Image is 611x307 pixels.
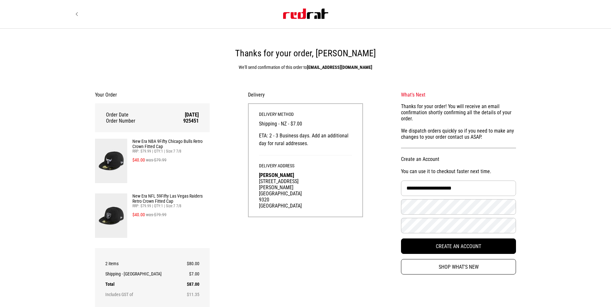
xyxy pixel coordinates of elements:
[401,92,516,98] h2: What's Next
[259,132,352,147] p: ETA: 2 - 3 Business days. Add an additional day for rural addresses.
[132,157,145,163] span: $40.00
[106,112,167,118] th: Order Date
[401,103,516,140] div: Thanks for your order! You will receive an email confirmation shortly confirming all the details ...
[167,112,199,118] td: [DATE]
[283,9,328,19] img: Red Rat
[182,269,199,279] td: $7.00
[182,289,199,300] td: $11.35
[401,156,516,163] h2: Create an Account
[182,279,199,289] td: $87.00
[95,92,210,98] h2: Your Order
[146,212,167,217] span: was $79.99
[105,279,183,289] th: Total
[248,92,363,98] h2: Delivery
[95,139,127,183] img: New Era NBA 9Fifty Chicago Bulls Retro Crown Fitted Cap
[105,269,183,279] th: Shipping - [GEOGRAPHIC_DATA]
[401,168,516,175] p: You can use it to checkout faster next time.
[132,204,210,208] div: RRP: $79.99 | QTY: 1 | Size: 7 7/8
[401,238,516,254] button: Create an Account
[401,218,516,233] input: Confirm Password
[132,149,210,153] div: RRP: $79.99 | QTY: 1 | Size: 7 7/8
[132,139,210,149] a: New Era NBA 9Fifty Chicago Bulls Retro Crown Fitted Cap
[105,289,183,300] th: Includes GST of
[182,258,199,269] td: $80.00
[146,157,167,163] span: was $79.99
[105,258,183,269] th: 2 items
[132,212,145,217] span: $40.00
[259,112,352,155] div: Shipping - NZ - $7.00
[259,172,294,178] strong: [PERSON_NAME]
[95,48,516,59] h1: Thanks for your order, [PERSON_NAME]
[307,65,372,70] strong: [EMAIL_ADDRESS][DOMAIN_NAME]
[401,181,516,196] input: Email Address
[132,193,210,204] a: New Era NFL 59Fifty Las Vegas Raiders Retro Crown Fitted Cap
[401,259,516,274] a: Shop What's New
[167,118,199,124] td: 925451
[259,112,352,121] h3: Delivery Method
[401,199,516,215] input: Password
[259,163,352,172] h3: Delivery Address
[106,118,167,124] th: Order Number
[95,193,127,238] img: New Era NFL 59Fifty Las Vegas Raiders Retro Crown Fitted Cap
[259,178,352,209] div: [STREET_ADDRESS] [PERSON_NAME] [GEOGRAPHIC_DATA] 9320 [GEOGRAPHIC_DATA]
[95,63,516,71] p: We'll send confirmation of this order to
